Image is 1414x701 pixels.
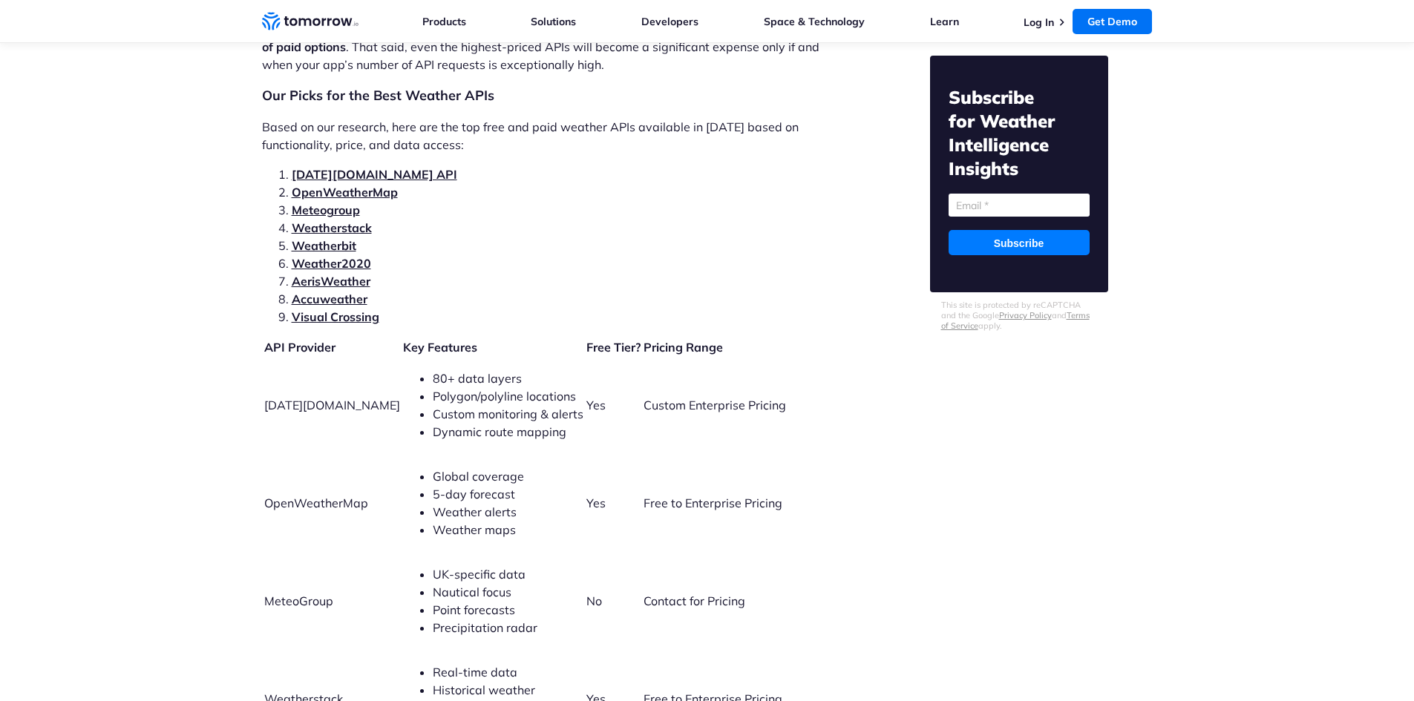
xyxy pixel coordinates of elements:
span: No [586,593,602,608]
span: [DATE][DOMAIN_NAME] [264,398,400,412]
a: Accuweather [292,292,367,306]
span: Dynamic route mapping [433,424,566,439]
b: Free Tier? [586,340,641,355]
a: Products [422,15,466,28]
a: Weatherbit [292,238,356,253]
b: API Provider [264,340,336,355]
span: MeteoGroup [264,593,333,608]
p: . That said, even the highest-priced APIs will become a significant expense only if and when your... [262,20,851,73]
p: Based on our research, here are the top free and paid weather APIs available in [DATE] based on f... [262,118,851,154]
a: Visual Crossing [292,309,379,324]
span: Yes [586,398,606,412]
p: This site is protected by reCAPTCHA and the Google and apply. [941,300,1097,331]
input: Email * [949,194,1090,217]
a: Learn [930,15,959,28]
a: Space & Technology [764,15,865,28]
span: Historical weather [433,682,535,697]
span: Custom monitoring & alerts [433,407,583,421]
h2: Subscribe for Weather Intelligence Insights [949,85,1090,180]
span: Point forecasts [433,602,515,617]
span: Global coverage [433,469,524,484]
a: Weather2020 [292,256,371,271]
b: Pricing Range [644,340,723,355]
a: Solutions [531,15,576,28]
span: 5-day forecast [433,487,515,501]
a: Get Demo [1073,9,1152,34]
a: Log In [1024,16,1054,29]
span: Weather alerts [433,504,517,519]
span: Yes [586,496,606,510]
input: Subscribe [949,230,1090,255]
span: Polygon/polyline locations [433,389,576,404]
h2: Our Picks for the Best Weather APIs [262,85,851,106]
a: Weatherstack [292,220,372,235]
a: Privacy Policy [999,310,1052,320]
span: Nautical focus [433,585,511,599]
span: OpenWeatherMap [264,496,368,510]
span: 80+ data layers [433,371,522,386]
a: Home link [262,10,359,33]
span: Precipitation radar [433,620,537,635]
a: Meteogroup [292,203,360,217]
a: OpenWeatherMap [292,185,398,200]
a: Terms of Service [941,310,1090,331]
span: Real-time data [433,665,517,679]
a: Developers [641,15,698,28]
span: Contact for Pricing [644,593,745,608]
a: AerisWeather [292,274,370,289]
span: Free to Enterprise Pricing [644,496,782,510]
a: [DATE][DOMAIN_NAME] API [292,167,457,182]
span: Weather maps [433,522,516,537]
b: Key Features [403,340,477,355]
span: Custom Enterprise Pricing [644,398,786,412]
span: UK-specific data [433,567,526,582]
